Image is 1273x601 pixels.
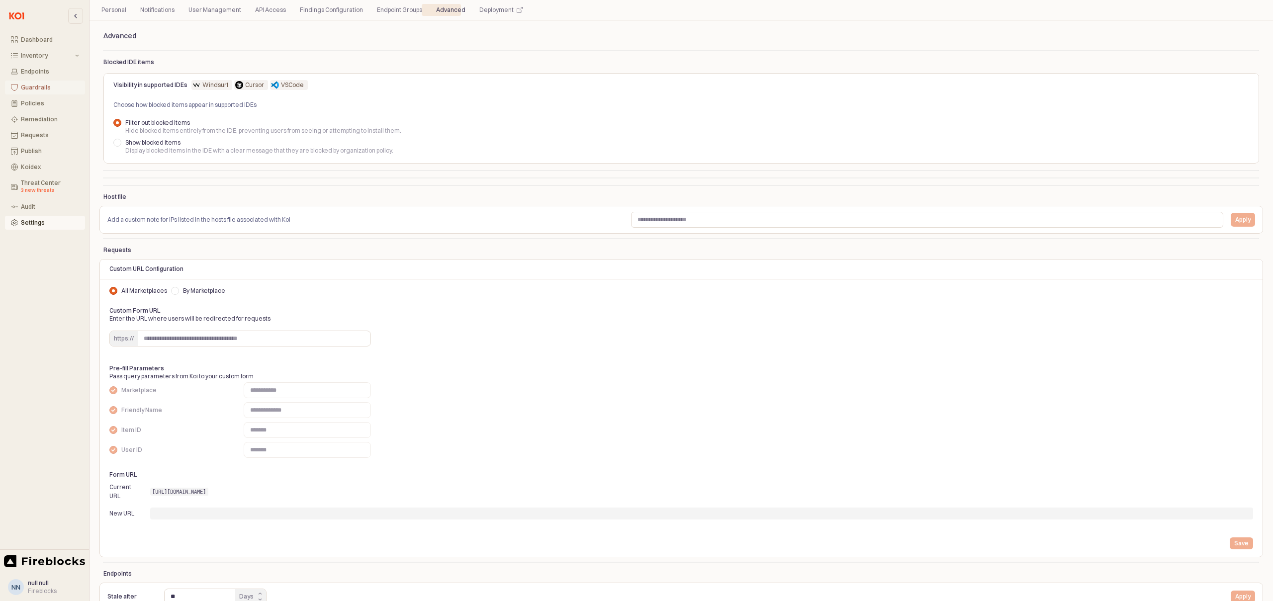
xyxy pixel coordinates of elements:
[21,148,79,155] div: Publish
[255,4,286,16] div: API Access
[202,80,228,90] div: Windsurf
[134,4,181,16] div: Notifications
[1235,593,1251,601] p: Apply
[5,128,85,142] button: Requests
[21,116,79,123] div: Remediation
[5,200,85,214] button: Audit
[103,192,186,201] p: Host file
[109,364,1253,373] p: Pre-fill Parameters
[183,287,225,295] span: By Marketplace
[109,470,1253,479] p: Form URL
[109,372,1253,381] p: Pass query parameters from Koi to your custom form
[479,4,514,16] div: Deployment
[1235,216,1251,224] p: Apply
[103,569,186,578] p: Endpoints
[150,487,208,496] code: [URL][DOMAIN_NAME]
[113,100,1249,109] p: Choose how blocked items appear in supported IDEs
[125,147,410,155] div: Display blocked items in the IDE with a clear message that they are blocked by organization policy.
[5,65,85,79] button: Endpoints
[371,4,428,16] div: Endpoint Groups
[5,160,85,174] button: Koidex
[109,263,183,275] div: Custom URL Configuration
[294,4,369,16] div: Findings Configuration
[5,96,85,110] button: Policies
[5,144,85,158] button: Publish
[430,4,471,16] div: Advanced
[1230,537,1253,549] button: Save
[103,58,256,67] p: Blocked IDE items
[21,164,79,171] div: Koidex
[5,216,85,230] button: Settings
[377,4,422,16] div: Endpoint Groups
[245,80,264,90] div: Cursor
[95,4,132,16] div: Personal
[249,4,292,16] div: API Access
[121,446,142,453] span: User ID
[11,582,20,592] div: nn
[125,127,410,135] div: Hide blocked items entirely from the IDE, preventing users from seeing or attempting to install t...
[109,306,1253,315] p: Custom Form URL
[21,186,79,194] div: 3 new threats
[121,406,162,414] span: Friendly Name
[5,49,85,63] button: Inventory
[1231,213,1255,227] button: Apply
[121,386,157,394] span: Marketplace
[21,68,79,75] div: Endpoints
[28,587,57,595] div: Fireblocks
[21,100,79,107] div: Policies
[114,334,134,343] div: https://
[21,36,79,43] div: Dashboard
[8,579,24,595] button: nn
[21,179,79,194] div: Threat Center
[5,176,85,198] button: Threat Center
[473,4,529,16] div: Deployment
[21,219,79,226] div: Settings
[254,589,266,597] button: הגדל Stale after
[103,246,186,255] p: Requests
[121,426,141,433] span: Item ID
[188,4,241,16] div: User Management
[281,80,304,90] div: VSCode
[107,215,623,224] p: Add a custom note for IPs listed in the hosts file associated with Koi
[28,579,49,587] span: null null
[125,119,190,126] span: Filter out blocked items
[300,4,363,16] div: Findings Configuration
[109,509,142,518] p: New URL
[113,81,187,89] p: Visibility in supported IDEs
[5,112,85,126] button: Remediation
[21,52,73,59] div: Inventory
[5,33,85,47] button: Dashboard
[140,4,175,16] div: Notifications
[107,593,137,600] span: Stale after
[1234,539,1249,547] p: Save
[436,4,465,16] div: Advanced
[21,84,79,91] div: Guardrails
[109,314,1253,323] p: Enter the URL where users will be redirected for requests
[103,31,136,41] p: Advanced
[109,483,142,501] p: Current URL
[103,263,189,275] div: Custom URL Configuration
[21,132,79,139] div: Requests
[182,4,247,16] div: User Management
[125,139,181,146] span: Show blocked items
[101,4,126,16] div: Personal
[5,81,85,94] button: Guardrails
[21,203,79,210] div: Audit
[121,287,167,295] span: All Marketplaces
